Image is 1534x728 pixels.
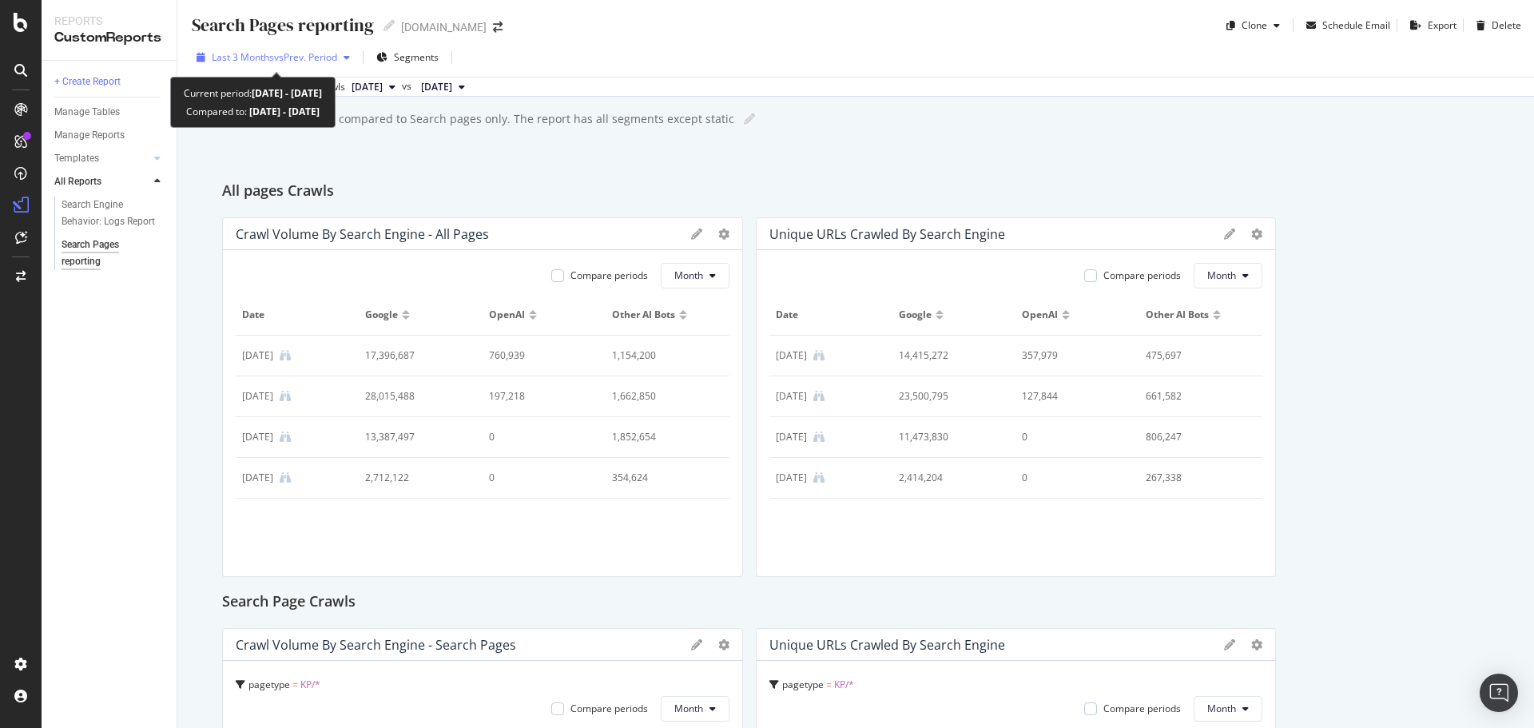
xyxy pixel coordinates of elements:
[62,197,156,230] div: Search Engine Behavior: Logs Report
[1207,269,1236,282] span: Month
[1146,348,1246,363] div: 475,697
[493,22,503,33] div: arrow-right-arrow-left
[365,308,398,322] span: Google
[1194,696,1262,722] button: Month
[212,50,274,64] span: Last 3 Months
[1207,702,1236,715] span: Month
[54,127,125,144] div: Manage Reports
[489,389,589,404] div: 197,218
[184,84,322,102] div: Current period:
[222,179,334,205] h2: All pages Crawls
[826,678,832,691] span: =
[242,348,273,363] div: 1 Jun. 2025
[1404,13,1457,38] button: Export
[54,127,165,144] a: Manage Reports
[222,179,1489,205] div: All pages Crawls
[54,13,164,29] div: Reports
[222,217,743,577] div: Crawl Volume By Search Engine - All pagesCompare periodsMonthDateGoogleOpenAIOther AI Bots[DATE]1...
[62,237,165,270] a: Search Pages reporting
[365,471,465,485] div: 2,712,122
[242,389,273,404] div: 1 Jul. 2025
[782,678,824,691] span: pagetype
[365,430,465,444] div: 13,387,497
[62,237,151,270] div: Search Pages reporting
[674,269,703,282] span: Month
[186,102,320,121] div: Compared to:
[292,678,298,691] span: =
[1146,389,1246,404] div: 661,582
[193,111,734,127] div: Details on total site crawls compared to Search pages only. The report has all segments except st...
[1022,308,1058,322] span: OpenAI
[744,113,755,125] i: Edit report name
[242,308,348,322] span: Date
[1103,702,1181,715] div: Compare periods
[776,389,807,404] div: 1 Jul. 2025
[899,308,932,322] span: Google
[190,13,374,38] div: Search Pages reporting
[1322,18,1390,32] div: Schedule Email
[415,78,471,97] button: [DATE]
[1022,471,1122,485] div: 0
[612,308,675,322] span: Other AI Bots
[776,308,882,322] span: Date
[236,226,489,242] div: Crawl Volume By Search Engine - All pages
[612,430,712,444] div: 1,852,654
[1470,13,1521,38] button: Delete
[242,471,273,485] div: 1 Sep. 2025
[674,702,703,715] span: Month
[899,348,999,363] div: 14,415,272
[489,348,589,363] div: 760,939
[489,471,589,485] div: 0
[383,20,395,31] i: Edit report name
[62,197,165,230] a: Search Engine Behavior: Logs Report
[1022,430,1122,444] div: 0
[1480,674,1518,712] div: Open Intercom Messenger
[190,45,356,70] button: Last 3 MonthsvsPrev. Period
[54,173,149,190] a: All Reports
[401,19,487,35] div: [DOMAIN_NAME]
[899,471,999,485] div: 2,414,204
[54,74,121,90] div: + Create Report
[1194,263,1262,288] button: Month
[54,150,149,167] a: Templates
[1300,13,1390,38] button: Schedule Email
[899,389,999,404] div: 23,500,795
[248,678,290,691] span: pagetype
[54,74,165,90] a: + Create Report
[776,471,807,485] div: 1 Sep. 2025
[370,45,445,70] button: Segments
[54,104,165,121] a: Manage Tables
[1022,389,1122,404] div: 127,844
[54,104,120,121] div: Manage Tables
[1146,308,1209,322] span: Other AI Bots
[1022,348,1122,363] div: 357,979
[421,80,452,94] span: 2025 May. 18th
[1242,18,1267,32] div: Clone
[222,590,1489,615] div: Search Page Crawls
[756,217,1277,577] div: Unique URLs Crawled By Search EngineCompare periodsMonthDateGoogleOpenAIOther AI Bots[DATE]14,415...
[394,50,439,64] span: Segments
[899,430,999,444] div: 11,473,830
[242,430,273,444] div: 1 Aug. 2025
[252,86,322,100] b: [DATE] - [DATE]
[365,348,465,363] div: 17,396,687
[1146,430,1246,444] div: 806,247
[1220,13,1286,38] button: Clone
[570,702,648,715] div: Compare periods
[1492,18,1521,32] div: Delete
[661,263,729,288] button: Month
[776,430,807,444] div: 1 Aug. 2025
[365,389,465,404] div: 28,015,488
[769,226,1005,242] div: Unique URLs Crawled By Search Engine
[402,79,415,93] span: vs
[1428,18,1457,32] div: Export
[1146,471,1246,485] div: 267,338
[54,173,101,190] div: All Reports
[769,637,1005,653] div: Unique URLs Crawled By Search Engine
[570,269,648,282] div: Compare periods
[776,348,807,363] div: 1 Jun. 2025
[1103,269,1181,282] div: Compare periods
[236,637,516,653] div: Crawl Volume By Search Engine - Search pages
[274,50,337,64] span: vs Prev. Period
[54,150,99,167] div: Templates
